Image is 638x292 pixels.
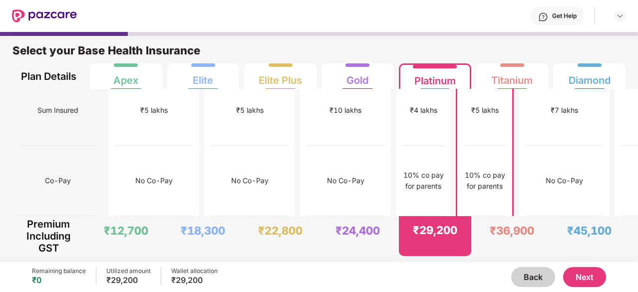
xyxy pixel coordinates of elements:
[464,170,506,192] div: 10% co pay for parents
[193,66,213,86] div: Elite
[104,224,148,238] div: ₹12,700
[551,105,578,116] div: ₹7 lakhs
[37,101,78,120] span: Sum Insured
[19,216,78,256] div: Premium Including GST
[471,105,499,116] div: ₹5 lakhs
[106,275,151,285] div: ₹29,200
[19,63,78,89] div: Plan Details
[106,267,151,275] div: Utilized amount
[12,9,77,22] img: New Pazcare Logo
[171,267,218,275] div: Wallet allocation
[12,43,626,63] div: Select your Base Health Insurance
[135,175,173,186] div: No Co-Pay
[491,66,533,86] div: Titanium
[171,275,218,285] div: ₹29,200
[511,267,555,287] button: Back
[45,171,71,190] span: Co-Pay
[113,66,138,86] div: Apex
[402,170,444,192] div: 10% co pay for parents
[563,267,606,287] button: Next
[552,12,577,20] div: Get Help
[259,66,302,86] div: Elite Plus
[327,175,364,186] div: No Co-Pay
[236,105,264,116] div: ₹5 lakhs
[32,275,86,285] div: ₹0
[546,175,583,186] div: No Co-Pay
[538,12,548,22] img: svg+xml;base64,PHN2ZyBpZD0iSGVscC0zMngzMiIgeG1sbnM9Imh0dHA6Ly93d3cudzMub3JnLzIwMDAvc3ZnIiB3aWR0aD...
[335,224,380,238] div: ₹24,400
[140,105,168,116] div: ₹5 lakhs
[616,12,624,20] img: svg+xml;base64,PHN2ZyBpZD0iRHJvcGRvd24tMzJ4MzIiIHhtbG5zPSJodHRwOi8vd3d3LnczLm9yZy8yMDAwL3N2ZyIgd2...
[181,224,225,238] div: ₹18,300
[569,66,611,86] div: Diamond
[329,105,361,116] div: ₹10 lakhs
[32,267,86,275] div: Remaining balance
[346,66,368,86] div: Gold
[414,67,456,87] div: Platinum
[490,224,534,238] div: ₹36,900
[258,224,303,238] div: ₹22,800
[410,105,437,116] div: ₹4 lakhs
[567,224,612,238] div: ₹45,100
[231,175,269,186] div: No Co-Pay
[413,223,457,237] div: ₹29,200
